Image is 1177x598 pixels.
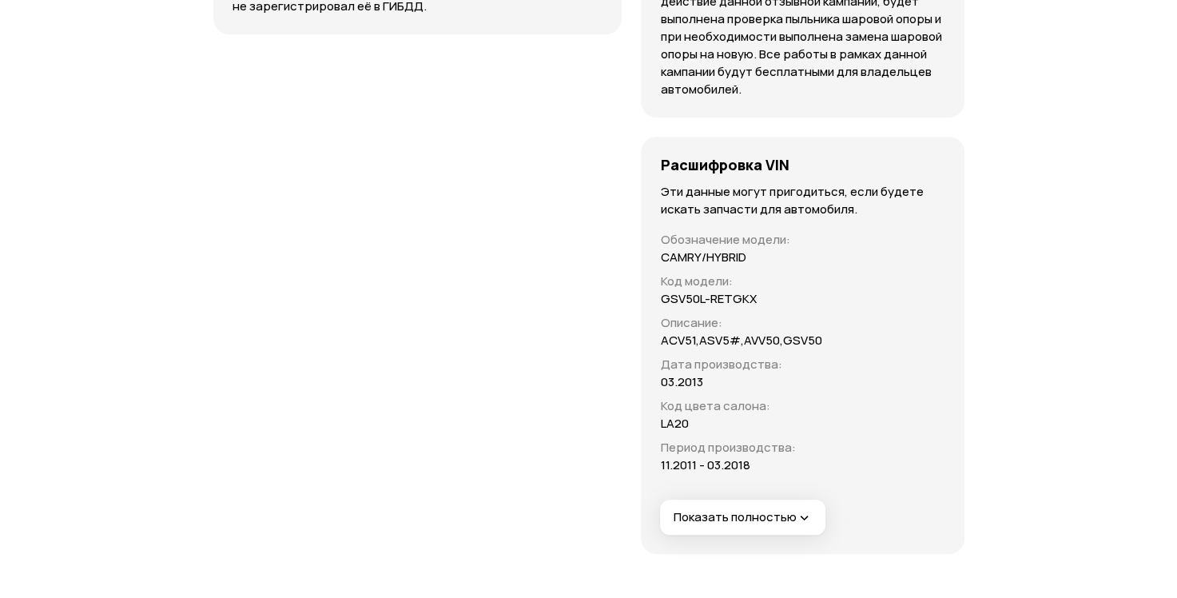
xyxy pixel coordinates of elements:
[673,509,812,526] span: Показать полностью
[660,249,746,266] p: CAMRY/HYBRID
[660,415,688,433] p: LA20
[660,397,821,415] p: Код цвета салона :
[660,231,821,249] p: Обозначение модели :
[660,332,821,349] p: ACV51,ASV5#,AVV50,GSV50
[660,439,821,456] p: Период производства :
[660,273,821,290] p: Код модели :
[660,183,944,218] p: Эти данные могут пригодиться, если будете искать запчасти для автомобиля.
[660,290,756,308] p: GSV50L-RETGKX
[660,356,821,373] p: Дата производства :
[660,456,750,474] p: 11.2011 - 03.2018
[660,156,789,173] h4: Расшифровка VIN
[660,500,825,535] button: Показать полностью
[660,314,821,332] p: Описание :
[660,373,702,391] p: 03.2013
